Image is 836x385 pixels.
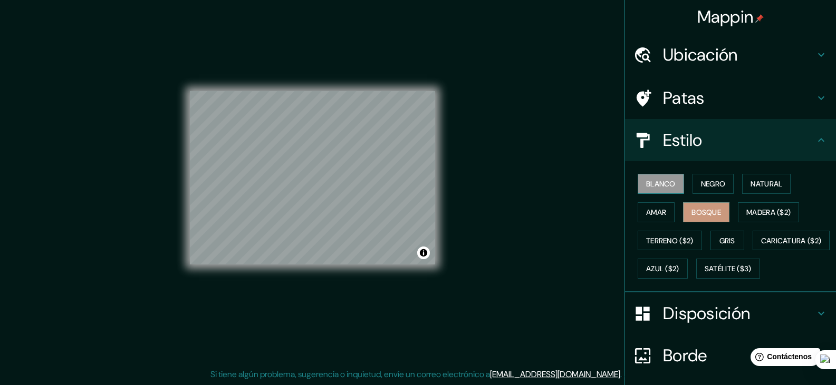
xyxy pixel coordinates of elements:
font: Azul ($2) [646,264,679,274]
button: Gris [710,231,744,251]
button: Terreno ($2) [638,231,702,251]
a: [EMAIL_ADDRESS][DOMAIN_NAME] [490,369,620,380]
font: Terreno ($2) [646,236,694,245]
button: Activar o desactivar atribución [417,246,430,259]
font: Borde [663,344,707,367]
font: Madera ($2) [746,208,791,217]
img: pin-icon.png [755,14,764,23]
font: Negro [701,179,726,189]
button: Caricatura ($2) [753,231,830,251]
font: Estilo [663,129,703,151]
font: Si tiene algún problema, sugerencia o inquietud, envíe un correo electrónico a [210,369,490,380]
div: Borde [625,334,836,377]
font: Satélite ($3) [705,264,752,274]
iframe: Lanzador de widgets de ayuda [742,344,824,373]
button: Azul ($2) [638,259,688,279]
button: Madera ($2) [738,202,799,222]
button: Negro [693,174,734,194]
div: Disposición [625,292,836,334]
font: . [622,368,623,380]
font: Amar [646,208,666,217]
font: Gris [719,236,735,245]
font: Bosque [691,208,721,217]
font: Natural [751,179,782,189]
font: . [623,368,626,380]
button: Blanco [638,174,684,194]
canvas: Mapa [190,91,435,264]
font: . [620,369,622,380]
div: Patas [625,77,836,119]
button: Natural [742,174,791,194]
div: Ubicación [625,34,836,76]
button: Amar [638,202,675,222]
font: Blanco [646,179,676,189]
div: Estilo [625,119,836,161]
font: Disposición [663,302,750,324]
font: Mappin [697,6,754,28]
font: Ubicación [663,44,738,66]
button: Satélite ($3) [696,259,760,279]
button: Bosque [683,202,729,222]
font: Caricatura ($2) [761,236,822,245]
font: Patas [663,87,705,109]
